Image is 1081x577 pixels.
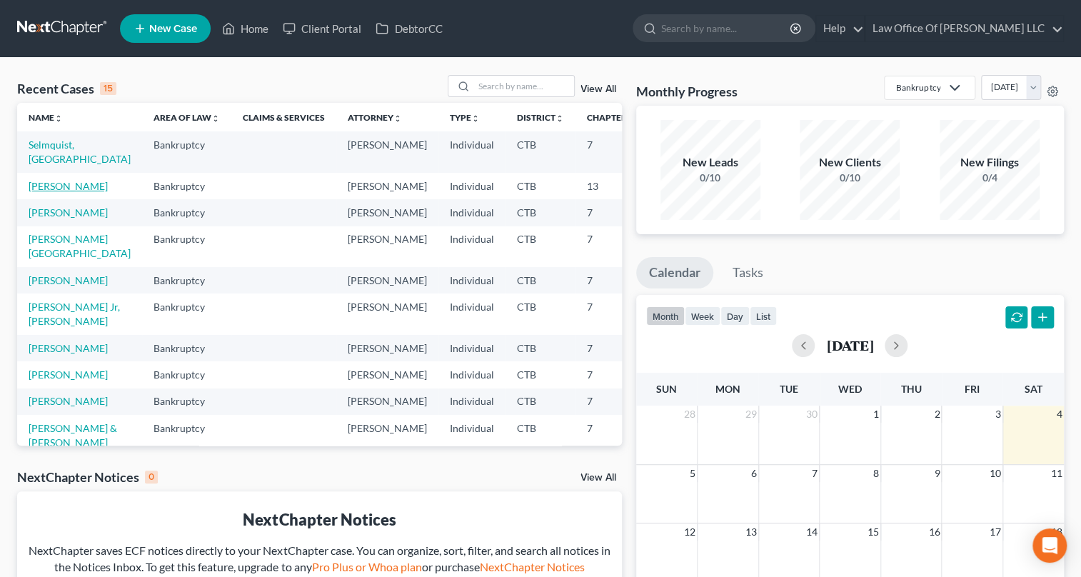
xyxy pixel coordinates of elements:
h2: [DATE] [826,338,873,353]
td: CTB [506,293,575,334]
span: Sun [656,383,677,395]
span: 2 [932,406,941,423]
td: Bankruptcy [142,361,231,388]
td: [PERSON_NAME] [336,226,438,267]
div: Bankruptcy [896,81,940,94]
td: [PERSON_NAME] [336,131,438,172]
td: Individual [438,226,506,267]
td: Individual [438,173,506,199]
div: New Filings [940,154,1040,171]
a: Client Portal [276,16,368,41]
span: Sat [1025,383,1042,395]
div: NextChapter Notices [29,508,610,531]
a: [PERSON_NAME] [29,368,108,381]
td: CTB [506,173,575,199]
a: Area of Lawunfold_more [154,112,220,123]
div: 0/10 [660,171,760,185]
th: Claims & Services [231,103,336,131]
div: NextChapter saves ECF notices directly to your NextChapter case. You can organize, sort, filter, ... [29,543,610,576]
td: Bankruptcy [142,199,231,226]
td: Bankruptcy [142,335,231,361]
td: [PERSON_NAME] [336,173,438,199]
a: [PERSON_NAME] [29,274,108,286]
td: [PERSON_NAME] [336,335,438,361]
a: Calendar [636,257,713,288]
span: 14 [805,523,819,541]
td: 7 [575,335,647,361]
span: Tue [780,383,798,395]
td: 7 [575,226,647,267]
i: unfold_more [54,114,63,123]
td: 13 [575,173,647,199]
span: 5 [688,465,697,482]
div: New Clients [800,154,900,171]
td: [PERSON_NAME] [336,361,438,388]
td: CTB [506,335,575,361]
td: Individual [438,361,506,388]
span: 11 [1050,465,1064,482]
a: NextChapter Notices [479,560,584,573]
td: 7 [575,267,647,293]
span: 8 [872,465,880,482]
td: Bankruptcy [142,226,231,267]
a: DebtorCC [368,16,449,41]
td: CTB [506,361,575,388]
span: 10 [988,465,1002,482]
td: 7 [575,388,647,415]
a: View All [580,473,616,483]
a: Districtunfold_more [517,112,564,123]
td: Bankruptcy [142,267,231,293]
span: Wed [838,383,862,395]
span: 6 [750,465,758,482]
h3: Monthly Progress [636,83,738,100]
div: 0/4 [940,171,1040,185]
td: Individual [438,267,506,293]
button: week [685,306,720,326]
td: Bankruptcy [142,293,231,334]
button: list [750,306,777,326]
i: unfold_more [555,114,564,123]
a: Tasks [720,257,776,288]
input: Search by name... [661,15,792,41]
a: Attorneyunfold_more [348,112,402,123]
td: 7 [575,131,647,172]
a: [PERSON_NAME][GEOGRAPHIC_DATA] [29,233,131,259]
span: Thu [901,383,922,395]
span: 7 [810,465,819,482]
div: 0/10 [800,171,900,185]
div: Open Intercom Messenger [1032,528,1067,563]
a: Home [215,16,276,41]
a: Typeunfold_more [450,112,480,123]
td: Bankruptcy [142,173,231,199]
div: New Leads [660,154,760,171]
a: View All [580,84,616,94]
span: 1 [872,406,880,423]
span: 12 [683,523,697,541]
i: unfold_more [393,114,402,123]
span: 13 [744,523,758,541]
td: Individual [438,415,506,456]
input: Search by name... [474,76,574,96]
td: Individual [438,293,506,334]
span: 15 [866,523,880,541]
td: Individual [438,199,506,226]
div: 0 [145,471,158,483]
span: 3 [994,406,1002,423]
td: [PERSON_NAME] [336,388,438,415]
td: 7 [575,199,647,226]
a: [PERSON_NAME] & [PERSON_NAME] [29,422,117,448]
td: CTB [506,131,575,172]
a: Chapterunfold_more [587,112,635,123]
td: Individual [438,388,506,415]
a: [PERSON_NAME] Jr, [PERSON_NAME] [29,301,120,327]
td: Individual [438,131,506,172]
td: [PERSON_NAME] [336,415,438,456]
td: 7 [575,293,647,334]
a: Help [816,16,864,41]
a: Selmquist, [GEOGRAPHIC_DATA] [29,139,131,165]
td: 7 [575,361,647,388]
span: Fri [965,383,980,395]
td: Individual [438,335,506,361]
button: day [720,306,750,326]
td: Bankruptcy [142,131,231,172]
